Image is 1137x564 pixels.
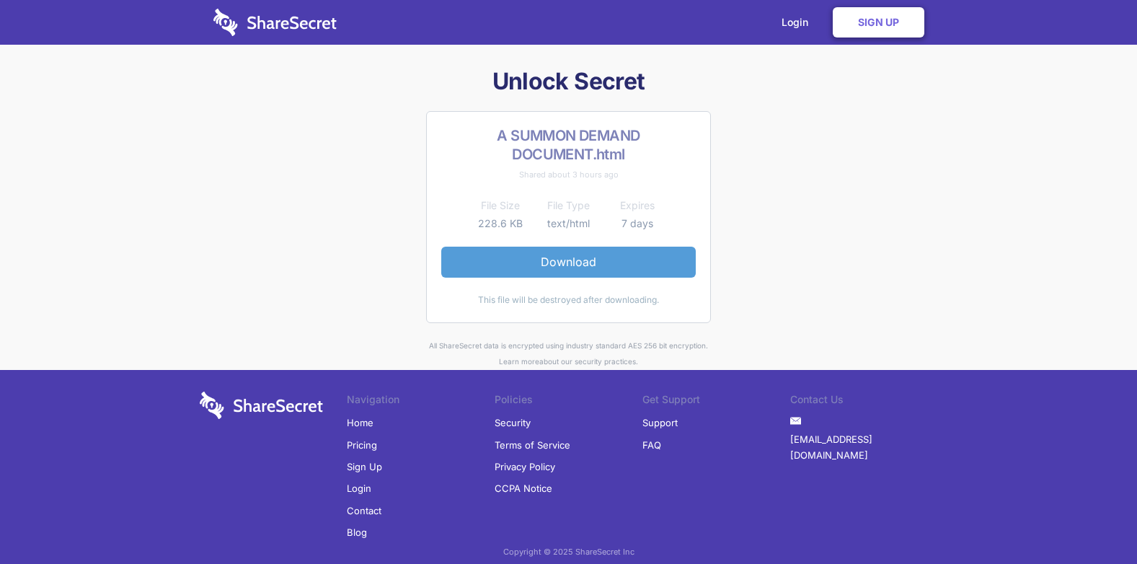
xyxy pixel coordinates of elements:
td: text/html [534,215,603,232]
th: File Size [466,197,534,214]
a: Sign Up [347,456,382,477]
a: Home [347,412,373,433]
a: Download [441,247,696,277]
a: Pricing [347,434,377,456]
h1: Unlock Secret [194,66,944,97]
a: FAQ [642,434,661,456]
td: 7 days [603,215,671,232]
a: Privacy Policy [495,456,555,477]
li: Navigation [347,392,495,412]
a: Blog [347,521,367,543]
a: [EMAIL_ADDRESS][DOMAIN_NAME] [790,428,938,467]
div: All ShareSecret data is encrypted using industry standard AES 256 bit encryption. about our secur... [194,338,944,370]
a: CCPA Notice [495,477,552,499]
a: Login [347,477,371,499]
img: logo-wordmark-white-trans-d4663122ce5f474addd5e946df7df03e33cb6a1c49d2221995e7729f52c070b2.svg [200,392,323,419]
a: Sign Up [833,7,924,38]
a: Learn more [499,357,539,366]
th: File Type [534,197,603,214]
li: Policies [495,392,642,412]
div: Shared about 3 hours ago [441,167,696,182]
img: logo-wordmark-white-trans-d4663122ce5f474addd5e946df7df03e33cb6a1c49d2221995e7729f52c070b2.svg [213,9,337,36]
li: Contact Us [790,392,938,412]
div: This file will be destroyed after downloading. [441,292,696,308]
a: Support [642,412,678,433]
a: Contact [347,500,381,521]
h2: A SUMMON DEMAND DOCUMENT.html [441,126,696,164]
li: Get Support [642,392,790,412]
a: Terms of Service [495,434,570,456]
a: Security [495,412,531,433]
th: Expires [603,197,671,214]
td: 228.6 KB [466,215,534,232]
